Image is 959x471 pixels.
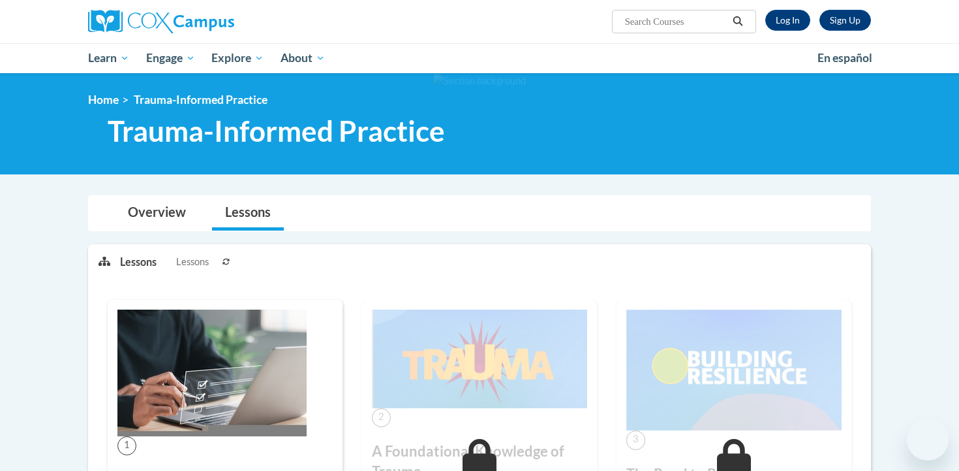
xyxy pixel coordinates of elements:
img: Course Image [372,310,587,408]
img: Course Image [626,310,842,431]
span: About [281,50,325,66]
a: Learn [80,43,138,73]
iframe: Button to launch messaging window [907,419,949,461]
a: Home [88,93,119,106]
a: About [272,43,333,73]
a: Engage [138,43,204,73]
div: Main menu [68,43,890,73]
span: Trauma-Informed Practice [134,93,267,106]
input: Search Courses [624,14,728,29]
span: 2 [372,408,391,427]
span: Trauma-Informed Practice [108,114,445,148]
a: Register [819,10,871,31]
span: 1 [117,436,136,455]
a: Log In [765,10,810,31]
span: Learn [88,50,129,66]
span: Lessons [176,255,209,269]
a: Cox Campus [88,10,336,33]
span: En español [817,51,872,65]
img: Cox Campus [88,10,234,33]
a: Explore [203,43,272,73]
img: Section background [433,74,526,88]
a: Overview [115,196,199,231]
a: Lessons [212,196,284,231]
span: Engage [146,50,195,66]
span: Explore [211,50,264,66]
a: En español [809,44,881,72]
p: Lessons [120,255,157,269]
img: Course Image [117,310,307,436]
button: Search [728,14,748,29]
span: 3 [626,430,645,449]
